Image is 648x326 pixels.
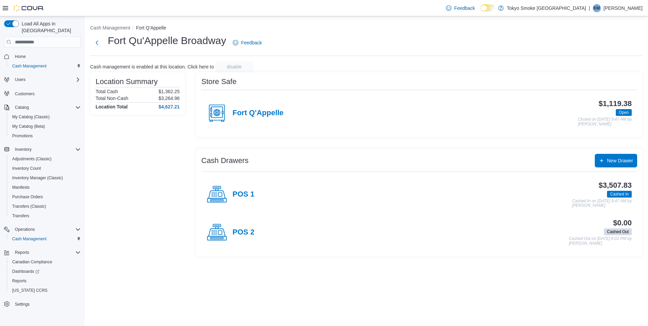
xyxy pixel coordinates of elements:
span: Feedback [241,39,262,46]
h6: Total Non-Cash [96,96,128,101]
a: My Catalog (Classic) [9,113,53,121]
span: Transfers [9,212,81,220]
span: Reports [9,277,81,285]
span: KM [594,4,600,12]
span: Inventory Manager (Classic) [12,175,63,181]
nav: An example of EuiBreadcrumbs [90,24,643,33]
button: Users [1,75,83,84]
span: Cash Management [9,62,81,70]
button: Fort Q'Appelle [136,25,166,30]
p: | [589,4,590,12]
h4: POS 1 [232,190,255,199]
span: Inventory Manager (Classic) [9,174,81,182]
h3: Location Summary [96,78,158,86]
input: Dark Mode [481,4,495,12]
span: Inventory Count [9,164,81,172]
p: Cash management is enabled at this location. Click here to [90,64,214,69]
button: Inventory Manager (Classic) [7,173,83,183]
span: Washington CCRS [9,286,81,294]
span: Transfers (Classic) [12,204,46,209]
span: Home [15,54,26,59]
span: My Catalog (Classic) [9,113,81,121]
a: Feedback [230,36,264,49]
a: Adjustments (Classic) [9,155,54,163]
a: Purchase Orders [9,193,46,201]
button: Inventory [12,145,34,154]
a: Feedback [443,1,478,15]
h4: $4,627.21 [159,104,180,109]
h4: Location Total [96,104,128,109]
span: Dashboards [9,267,81,276]
button: Reports [7,276,83,286]
img: Cova [14,5,44,12]
p: Cashed In on [DATE] 9:47 AM by [PERSON_NAME] [572,199,632,208]
a: [US_STATE] CCRS [9,286,50,294]
span: Promotions [9,132,81,140]
a: Cash Management [9,235,49,243]
a: Reports [9,277,29,285]
p: Tokyo Smoke [GEOGRAPHIC_DATA] [507,4,586,12]
span: New Drawer [607,157,633,164]
span: Dashboards [12,269,39,274]
p: Closed on [DATE] 9:47 AM by [PERSON_NAME] [578,117,632,126]
span: [US_STATE] CCRS [12,288,47,293]
button: Inventory Count [7,164,83,173]
a: Inventory Manager (Classic) [9,174,66,182]
button: disable [215,61,253,72]
button: Catalog [1,103,83,112]
span: Cash Management [12,236,46,242]
a: Transfers (Classic) [9,202,49,210]
span: Adjustments (Classic) [9,155,81,163]
a: Dashboards [7,267,83,276]
span: Users [15,77,25,82]
span: Promotions [12,133,33,139]
span: Inventory [12,145,81,154]
span: Customers [12,89,81,98]
a: Canadian Compliance [9,258,55,266]
h4: Fort Q'Appelle [232,109,284,118]
h3: Store Safe [201,78,237,86]
a: Settings [12,300,32,308]
button: Operations [1,225,83,234]
button: Transfers [7,211,83,221]
span: Manifests [12,185,29,190]
a: Cash Management [9,62,49,70]
span: Purchase Orders [9,193,81,201]
button: Adjustments (Classic) [7,154,83,164]
span: Adjustments (Classic) [12,156,52,162]
a: Transfers [9,212,32,220]
a: Dashboards [9,267,42,276]
span: Transfers [12,213,29,219]
button: Operations [12,225,38,233]
h3: $3,507.83 [599,181,632,189]
span: My Catalog (Beta) [12,124,45,129]
button: Purchase Orders [7,192,83,202]
a: Customers [12,90,37,98]
span: Inventory [15,147,32,152]
a: My Catalog (Beta) [9,122,48,130]
h3: Cash Drawers [201,157,248,165]
span: Open [616,109,632,116]
span: Settings [15,302,29,307]
button: Cash Management [90,25,130,30]
button: My Catalog (Beta) [7,122,83,131]
button: Manifests [7,183,83,192]
button: Reports [1,248,83,257]
button: Catalog [12,103,32,111]
span: Open [619,109,629,116]
button: Inventory [1,145,83,154]
span: Purchase Orders [12,194,43,200]
button: Reports [12,248,32,257]
span: Cashed Out [607,229,629,235]
span: Catalog [12,103,81,111]
button: Settings [1,299,83,309]
span: Canadian Compliance [9,258,81,266]
span: Catalog [15,105,29,110]
button: Users [12,76,28,84]
button: Cash Management [7,234,83,244]
h6: Total Cash [96,89,118,94]
button: Promotions [7,131,83,141]
a: Manifests [9,183,32,191]
button: Home [1,52,83,61]
p: $1,362.25 [159,89,180,94]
